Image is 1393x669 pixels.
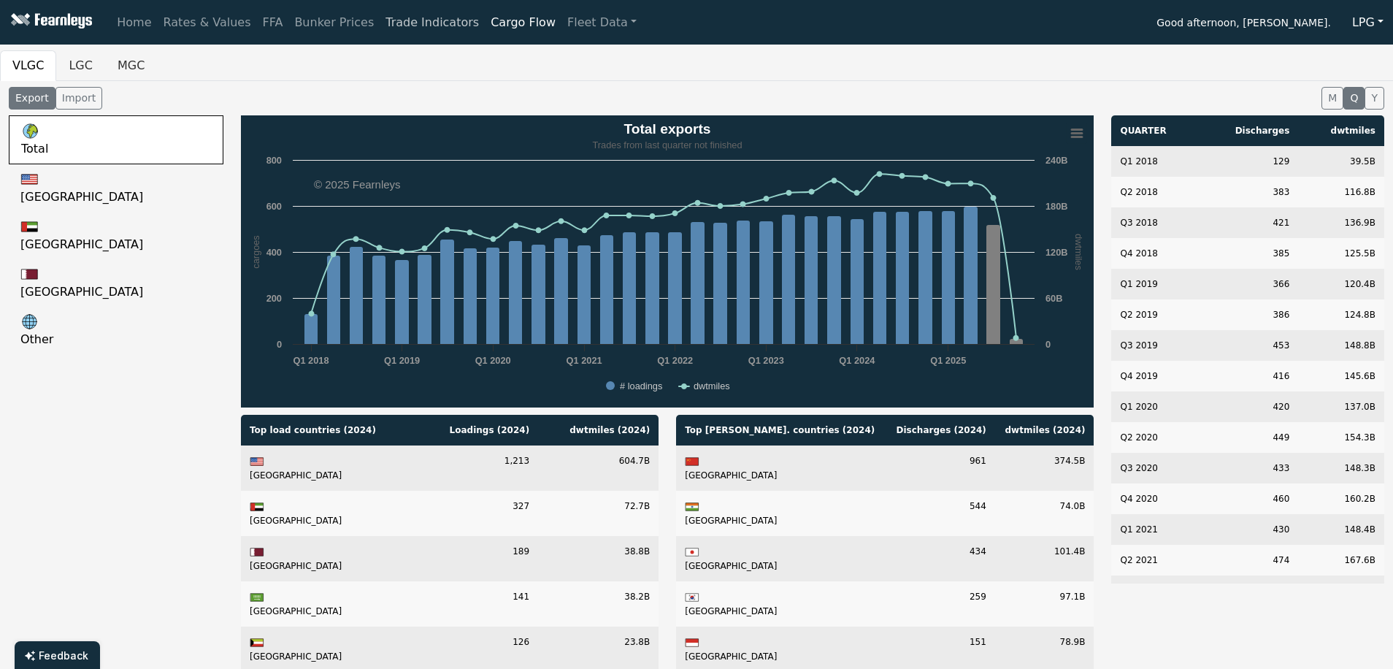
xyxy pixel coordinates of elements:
[623,121,710,137] text: Total exports
[418,446,539,491] td: 1,213
[9,307,223,354] a: Other
[676,581,886,627] td: [GEOGRAPHIC_DATA]
[266,247,282,258] text: 400
[538,446,659,491] td: 604.7B
[9,212,223,259] a: [GEOGRAPHIC_DATA]
[694,381,730,391] text: dwtmiles
[1111,391,1199,422] td: Q1 2020
[1298,361,1384,391] td: 145.6B
[1111,545,1199,576] td: Q2 2021
[538,491,659,536] td: 72.7B
[1199,207,1298,238] td: 421
[1111,422,1199,453] td: Q2 2020
[676,491,886,536] td: [GEOGRAPHIC_DATA]
[485,8,561,37] a: Cargo Flow
[241,581,418,627] td: [GEOGRAPHIC_DATA]
[886,415,995,446] th: Discharges ( 2024 )
[886,491,995,536] td: 544
[1199,269,1298,299] td: 366
[1298,422,1384,453] td: 154.3B
[111,8,157,37] a: Home
[241,415,418,446] th: Top load countries ( 2024 )
[9,164,223,212] a: [GEOGRAPHIC_DATA]
[1298,391,1384,422] td: 137.0B
[418,536,539,581] td: 189
[1111,269,1199,299] td: Q1 2019
[1199,146,1298,177] td: 129
[1298,238,1384,269] td: 125.5B
[1073,234,1084,270] text: dwtmiles
[561,8,642,37] a: Fleet Data
[886,446,995,491] td: 961
[288,8,380,37] a: Bunker Prices
[538,581,659,627] td: 38.2B
[266,201,282,212] text: 600
[1199,361,1298,391] td: 416
[1045,155,1068,166] text: 240B
[1199,115,1298,146] th: Discharges
[380,8,485,37] a: Trade Indicators
[1298,453,1384,483] td: 148.3B
[418,415,539,446] th: Loadings ( 2024 )
[1298,545,1384,576] td: 167.6B
[1111,238,1199,269] td: Q4 2018
[384,355,420,366] text: Q1 2019
[1045,339,1051,350] text: 0
[56,50,104,81] button: LGC
[1298,177,1384,207] td: 116.8B
[567,355,602,366] text: Q1 2021
[418,581,539,627] td: 141
[1298,146,1384,177] td: 39.5B
[1045,293,1062,304] text: 60B
[1111,576,1199,606] td: Q3 2021
[538,536,659,581] td: 38.8B
[1111,453,1199,483] td: Q3 2020
[1365,87,1384,110] button: Y
[1199,391,1298,422] td: 420
[1199,545,1298,576] td: 474
[1111,207,1199,238] td: Q3 2018
[241,491,418,536] td: [GEOGRAPHIC_DATA]
[1199,299,1298,330] td: 386
[1111,177,1199,207] td: Q2 2018
[1298,269,1384,299] td: 120.4B
[1298,483,1384,514] td: 160.2B
[1298,514,1384,545] td: 148.4B
[293,355,329,366] text: Q1 2018
[158,8,257,37] a: Rates & Values
[538,415,659,446] th: dwtmiles ( 2024 )
[266,293,282,304] text: 200
[886,536,995,581] td: 434
[1111,115,1199,146] th: QUARTER
[1298,299,1384,330] td: 124.8B
[1111,299,1199,330] td: Q2 2019
[1199,330,1298,361] td: 453
[1111,330,1199,361] td: Q3 2019
[886,581,995,627] td: 259
[241,536,418,581] td: [GEOGRAPHIC_DATA]
[1199,422,1298,453] td: 449
[55,87,102,110] button: Import
[748,355,784,366] text: Q1 2023
[1111,514,1199,545] td: Q1 2021
[266,155,282,166] text: 800
[620,381,662,391] text: # loadings
[1199,453,1298,483] td: 433
[995,581,1094,627] td: 97.1B
[475,355,511,366] text: Q1 2020
[839,355,875,366] text: Q1 2024
[7,13,92,31] img: Fearnleys Logo
[1298,115,1384,146] th: dwtmiles
[676,446,886,491] td: [GEOGRAPHIC_DATA]
[1111,361,1199,391] td: Q4 2019
[1199,238,1298,269] td: 385
[1111,146,1199,177] td: Q1 2018
[9,87,55,110] button: Export
[1045,201,1068,212] text: 180B
[657,355,693,366] text: Q1 2022
[676,415,886,446] th: Top [PERSON_NAME]. countries ( 2024 )
[1156,12,1331,37] span: Good afternoon, [PERSON_NAME].
[1199,576,1298,606] td: 485
[1298,207,1384,238] td: 136.9B
[592,139,742,150] tspan: Trades from last quarter not finished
